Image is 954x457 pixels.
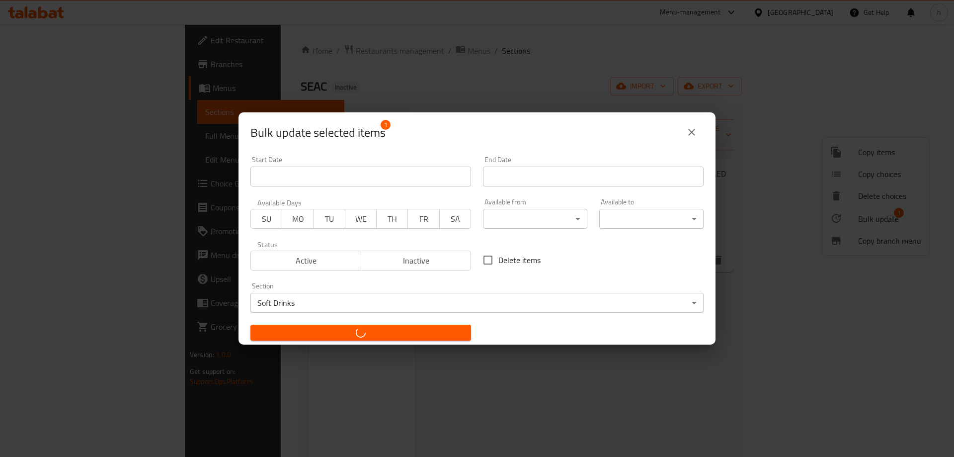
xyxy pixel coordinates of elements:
span: 1 [381,120,391,130]
span: Delete items [498,254,541,266]
button: SU [250,209,282,229]
div: ​ [599,209,704,229]
button: close [680,120,704,144]
span: Active [255,254,357,268]
button: TU [314,209,345,229]
button: SA [439,209,471,229]
span: Inactive [365,254,468,268]
button: Active [250,251,361,271]
span: Selected items count [250,125,386,141]
button: Inactive [361,251,472,271]
div: Soft Drinks [250,293,704,313]
span: MO [286,212,310,226]
span: TU [318,212,341,226]
button: FR [407,209,439,229]
button: MO [282,209,314,229]
span: SU [255,212,278,226]
span: SA [444,212,467,226]
button: WE [345,209,377,229]
div: ​ [483,209,587,229]
span: TH [381,212,404,226]
span: FR [412,212,435,226]
span: WE [349,212,373,226]
button: TH [376,209,408,229]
